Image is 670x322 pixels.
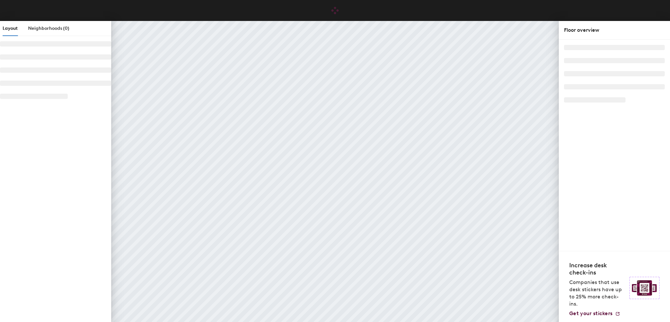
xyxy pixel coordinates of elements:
[564,26,665,34] div: Floor overview
[28,26,69,31] span: Neighborhoods (0)
[569,310,612,316] span: Get your stickers
[3,26,18,31] span: Layout
[569,310,620,317] a: Get your stickers
[569,262,626,276] h4: Increase desk check-ins
[569,279,626,308] p: Companies that use desk stickers have up to 25% more check-ins.
[629,277,660,299] img: Sticker logo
